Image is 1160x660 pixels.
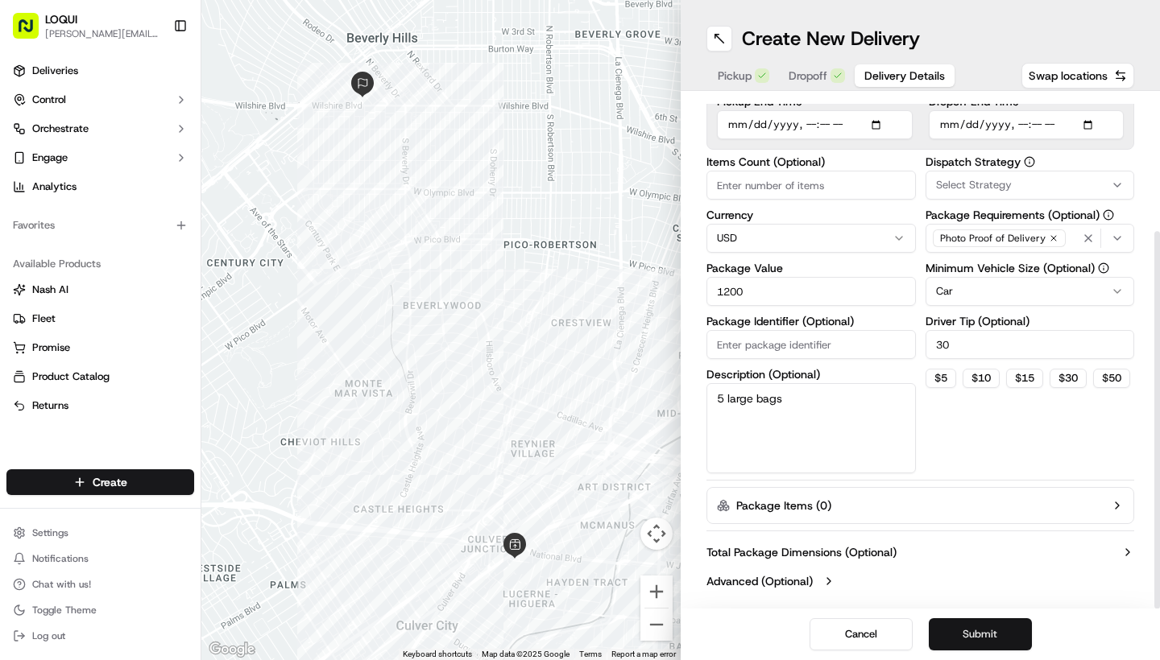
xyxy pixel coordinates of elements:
a: 📗Knowledge Base [10,227,130,256]
h1: Create New Delivery [742,26,920,52]
button: $30 [1050,369,1087,388]
a: Nash AI [13,283,188,297]
span: Knowledge Base [32,233,123,250]
span: Analytics [32,179,77,194]
button: Total Package Dimensions (Optional) [706,544,1134,560]
input: Enter package identifier [706,330,916,359]
input: Enter driver tip amount [926,330,1135,359]
label: Package Items ( 0 ) [736,497,831,514]
span: Chat with us! [32,578,91,591]
div: Favorites [6,212,194,238]
span: Returns [32,398,68,413]
span: Settings [32,526,68,539]
button: LOQUI[PERSON_NAME][EMAIL_ADDRESS][DOMAIN_NAME] [6,6,167,45]
a: Promise [13,340,188,355]
a: Fleet [13,311,188,326]
button: Dispatch Strategy [1024,156,1035,167]
span: Orchestrate [32,122,89,136]
button: Package Items (0) [706,487,1134,524]
button: $10 [963,369,1000,388]
button: Map camera controls [640,518,673,550]
button: Minimum Vehicle Size (Optional) [1098,262,1109,274]
span: Deliveries [32,64,78,78]
button: Zoom out [640,608,673,641]
button: Orchestrate [6,116,194,142]
img: Nash [16,18,48,50]
button: Package Requirements (Optional) [1103,209,1114,221]
button: Nash AI [6,277,194,303]
span: Pickup [718,68,752,84]
img: Google [205,639,259,660]
label: Total Package Dimensions (Optional) [706,544,897,560]
button: Select Strategy [926,171,1135,200]
input: Enter package value [706,277,916,306]
button: Toggle Theme [6,599,194,621]
label: Items Count (Optional) [706,156,916,167]
span: Promise [32,340,70,355]
label: Advanced (Optional) [706,573,813,589]
a: 💻API Documentation [130,227,265,256]
span: Pylon [160,273,195,285]
button: Create [6,469,194,495]
label: Driver Tip (Optional) [926,316,1135,327]
button: Photo Proof of Delivery [926,224,1135,253]
button: Settings [6,522,194,544]
button: Notifications [6,547,194,570]
label: Package Value [706,262,916,274]
span: Dropoff [789,68,827,84]
button: LOQUI [45,11,77,27]
span: Swap locations [1029,68,1108,84]
button: [PERSON_NAME][EMAIL_ADDRESS][DOMAIN_NAME] [45,27,160,40]
span: API Documentation [152,233,259,250]
label: Package Requirements (Optional) [926,209,1135,221]
input: Got a question? Start typing here... [42,105,290,122]
a: Returns [13,398,188,413]
span: Product Catalog [32,369,110,384]
textarea: 5 large bags [706,383,916,473]
button: $5 [926,369,956,388]
button: Cancel [810,618,913,650]
span: Select Strategy [936,178,1012,192]
span: Notifications [32,552,89,565]
div: 📗 [16,235,29,248]
button: Product Catalog [6,364,194,390]
span: Engage [32,151,68,165]
a: Terms (opens in new tab) [579,650,602,658]
img: 1736555255976-a54dd68f-1ca7-489b-9aae-adbdc363a1c4 [16,155,45,184]
button: Chat with us! [6,573,194,596]
span: Control [32,93,66,107]
a: Analytics [6,174,194,200]
span: Delivery Details [864,68,945,84]
button: $15 [1006,369,1043,388]
a: Powered byPylon [114,272,195,285]
label: Dispatch Strategy [926,156,1135,167]
span: Create [93,474,127,490]
a: Deliveries [6,58,194,84]
span: Toggle Theme [32,604,97,617]
button: Advanced (Optional) [706,573,1134,589]
label: Dropoff End Time [929,96,1125,107]
button: Fleet [6,306,194,332]
label: Minimum Vehicle Size (Optional) [926,262,1135,274]
button: $50 [1093,369,1130,388]
span: Photo Proof of Delivery [940,232,1046,245]
div: 💻 [136,235,149,248]
a: Product Catalog [13,369,188,384]
a: Report a map error [611,650,676,658]
div: Available Products [6,251,194,277]
label: Currency [706,209,916,221]
p: Welcome 👋 [16,66,293,92]
div: Start new chat [55,155,264,171]
label: Pickup End Time [717,96,913,107]
span: Map data ©2025 Google [482,650,570,658]
button: Zoom in [640,575,673,608]
button: Engage [6,145,194,171]
button: Submit [929,618,1032,650]
button: Promise [6,335,194,361]
label: Description (Optional) [706,369,916,380]
div: We're available if you need us! [55,171,204,184]
span: Fleet [32,311,56,326]
button: Control [6,87,194,113]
